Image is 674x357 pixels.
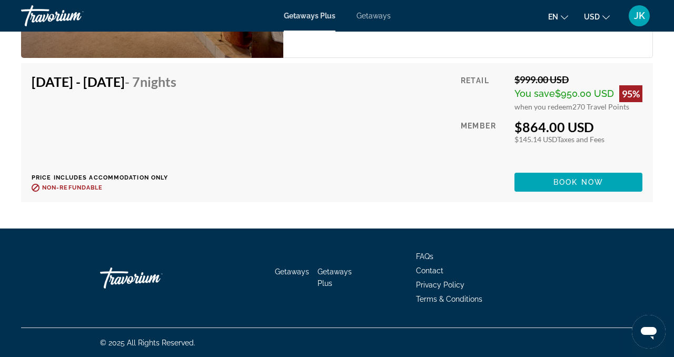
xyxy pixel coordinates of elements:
[548,13,558,21] span: en
[584,13,600,21] span: USD
[140,74,176,90] span: Nights
[626,5,653,27] button: User Menu
[461,119,507,165] div: Member
[416,295,482,303] a: Terms & Conditions
[356,12,391,20] a: Getaways
[32,74,176,90] h4: [DATE] - [DATE]
[555,88,614,99] span: $950.00 USD
[619,85,642,102] div: 95%
[416,252,433,261] a: FAQs
[100,262,205,294] a: Go Home
[514,74,642,85] div: $999.00 USD
[632,315,666,349] iframe: Button to launch messaging window
[416,281,464,289] a: Privacy Policy
[584,9,610,24] button: Change currency
[553,178,603,186] span: Book now
[514,88,555,99] span: You save
[125,74,176,90] span: - 7
[416,266,443,275] a: Contact
[42,184,103,191] span: Non-refundable
[514,102,572,111] span: when you redeem
[100,339,195,347] span: © 2025 All Rights Reserved.
[21,2,126,29] a: Travorium
[514,173,642,192] button: Book now
[514,135,642,144] div: $145.14 USD
[275,267,309,276] a: Getaways
[318,267,352,287] a: Getaways Plus
[634,11,645,21] span: JK
[284,12,335,20] a: Getaways Plus
[557,135,604,144] span: Taxes and Fees
[514,119,642,135] div: $864.00 USD
[572,102,629,111] span: 270 Travel Points
[461,74,507,111] div: Retail
[32,174,184,181] p: Price includes accommodation only
[548,9,568,24] button: Change language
